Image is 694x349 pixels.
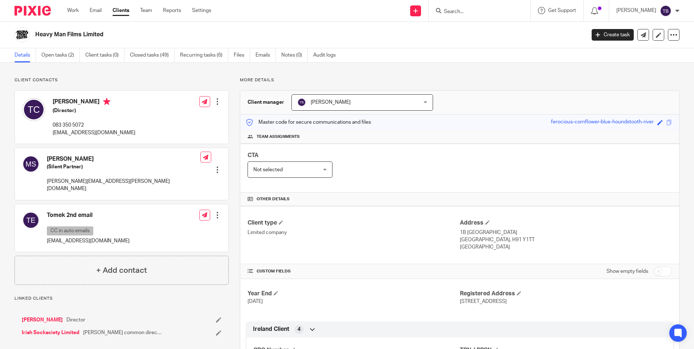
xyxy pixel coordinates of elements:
h4: Tomek 2nd email [47,212,130,219]
p: [PERSON_NAME][EMAIL_ADDRESS][PERSON_NAME][DOMAIN_NAME] [47,178,200,193]
h4: Client type [248,219,460,227]
a: Open tasks (2) [41,48,80,62]
a: Closed tasks (49) [130,48,175,62]
h4: + Add contact [96,265,147,276]
img: svg%3E [22,98,45,121]
a: Recurring tasks (6) [180,48,228,62]
h4: Address [460,219,672,227]
h4: Year End [248,290,460,297]
span: [PERSON_NAME] [311,100,351,105]
h5: (Director) [53,107,135,114]
p: Limited company [248,229,460,236]
a: Settings [192,7,211,14]
img: Pixie [15,6,51,16]
img: svg%3E [22,155,40,173]
span: Ireland Client [253,325,289,333]
p: [GEOGRAPHIC_DATA], H91 Y1TT [460,236,672,243]
a: Team [140,7,152,14]
p: Linked clients [15,296,229,301]
p: 1B [GEOGRAPHIC_DATA] [460,229,672,236]
a: Create task [592,29,634,41]
img: svg%3E [660,5,671,17]
p: [GEOGRAPHIC_DATA] [460,243,672,251]
p: More details [240,77,679,83]
h4: [PERSON_NAME] [53,98,135,107]
img: svg%3E [297,98,306,107]
h4: Registered Address [460,290,672,297]
h5: (Silent Partner) [47,163,200,171]
span: Team assignments [257,134,300,140]
span: [DATE] [248,299,263,304]
label: Show empty fields [607,268,648,275]
h4: CUSTOM FIELDS [248,268,460,274]
p: Client contacts [15,77,229,83]
i: Primary [103,98,110,105]
p: CC in auto emails [47,226,93,235]
p: [PERSON_NAME] [616,7,656,14]
span: [PERSON_NAME] common director [83,329,163,336]
a: Audit logs [313,48,341,62]
span: [STREET_ADDRESS] [460,299,507,304]
span: CTA [248,152,258,158]
a: [PERSON_NAME] [22,316,63,324]
a: Client tasks (0) [85,48,124,62]
img: HMF.jpeg [15,27,30,42]
h3: Client manager [248,99,284,106]
a: Details [15,48,36,62]
a: Irish Socksciety Limited [22,329,79,336]
p: 083 350 5072 [53,122,135,129]
a: Email [90,7,102,14]
span: Get Support [548,8,576,13]
img: svg%3E [22,212,40,229]
a: Work [67,7,79,14]
span: Not selected [253,167,283,172]
a: Clients [113,7,129,14]
span: Other details [257,196,290,202]
p: [EMAIL_ADDRESS][DOMAIN_NAME] [53,129,135,136]
h4: [PERSON_NAME] [47,155,200,163]
h2: Heavy Man Films Limited [35,31,471,38]
span: 4 [298,326,301,333]
input: Search [443,9,509,15]
a: Files [234,48,250,62]
p: [EMAIL_ADDRESS][DOMAIN_NAME] [47,237,130,245]
a: Emails [256,48,276,62]
div: ferocious-cornflower-blue-houndstooth-river [551,118,654,127]
a: Notes (0) [281,48,308,62]
a: Reports [163,7,181,14]
p: Master code for secure communications and files [246,119,371,126]
span: Director [66,316,85,324]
